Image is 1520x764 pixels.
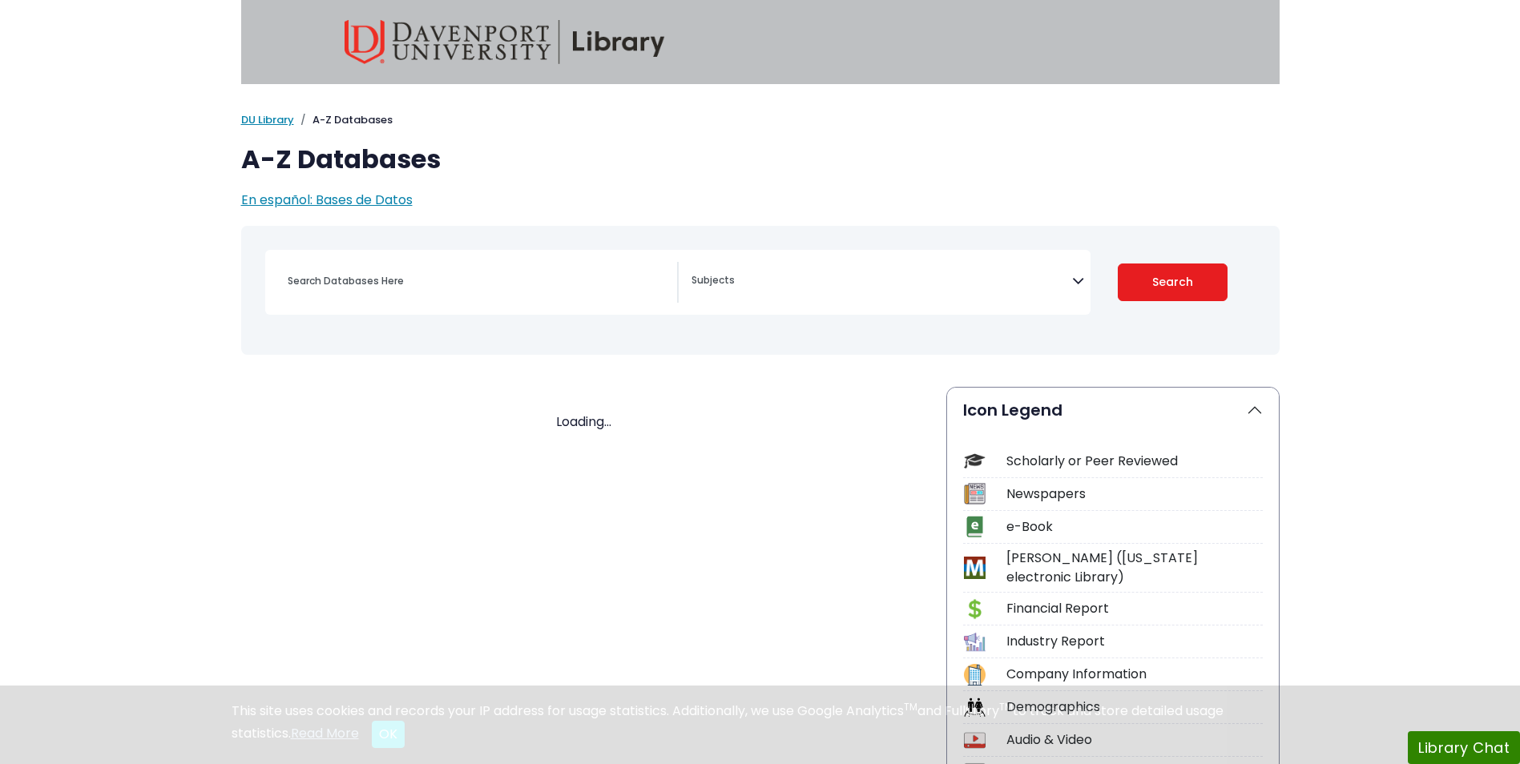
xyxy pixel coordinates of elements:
img: Icon MeL (Michigan electronic Library) [964,557,986,578]
li: A-Z Databases [294,112,393,128]
input: Search database by title or keyword [278,269,677,292]
img: Icon Company Information [964,664,986,686]
div: Loading... [241,412,927,432]
button: Submit for Search Results [1118,263,1228,301]
div: Industry Report [1006,632,1263,651]
div: Company Information [1006,665,1263,684]
img: Icon Industry Report [964,631,986,653]
sup: TM [904,700,917,714]
div: e-Book [1006,517,1263,537]
button: Library Chat [1408,731,1520,764]
nav: Search filters [241,226,1280,355]
div: Financial Report [1006,599,1263,618]
img: Icon Financial Report [964,598,986,620]
button: Icon Legend [947,388,1279,432]
img: Icon e-Book [964,516,986,537]
a: DU Library [241,112,294,127]
img: Icon Newspapers [964,483,986,505]
textarea: Search [691,275,1072,288]
div: [PERSON_NAME] ([US_STATE] electronic Library) [1006,549,1263,587]
button: Close [372,721,405,748]
div: Scholarly or Peer Reviewed [1006,452,1263,471]
sup: TM [999,700,1013,714]
nav: breadcrumb [241,112,1280,128]
a: Read More [291,724,359,742]
div: This site uses cookies and records your IP address for usage statistics. Additionally, we use Goo... [232,702,1289,748]
a: En español: Bases de Datos [241,191,413,209]
img: Icon Scholarly or Peer Reviewed [964,450,986,472]
div: Newspapers [1006,485,1263,504]
h1: A-Z Databases [241,144,1280,175]
img: Davenport University Library [345,20,665,64]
